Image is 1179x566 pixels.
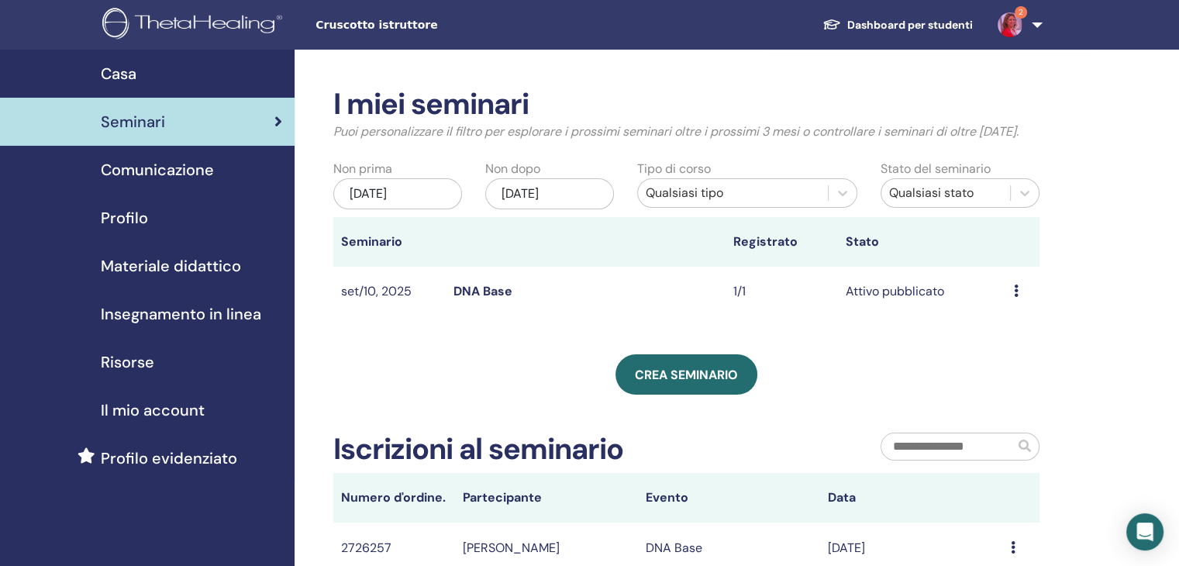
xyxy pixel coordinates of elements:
[635,367,738,383] span: Crea seminario
[881,160,991,178] label: Stato del seminario
[101,158,214,181] span: Comunicazione
[333,432,623,468] h2: Iscrizioni al seminario
[315,17,548,33] span: Cruscotto istruttore
[101,302,261,326] span: Insegnamento in linea
[101,110,165,133] span: Seminari
[1015,6,1027,19] span: 2
[101,399,205,422] span: Il mio account
[455,473,638,523] th: Partecipante
[485,160,540,178] label: Non dopo
[333,473,455,523] th: Numero d'ordine.
[333,217,446,267] th: Seminario
[889,184,1002,202] div: Qualsiasi stato
[101,350,154,374] span: Risorse
[838,217,1006,267] th: Stato
[333,178,462,209] div: [DATE]
[646,184,820,202] div: Qualsiasi tipo
[822,18,841,31] img: graduation-cap-white.svg
[102,8,288,43] img: logo.png
[820,473,1003,523] th: Data
[453,283,512,299] a: DNA Base
[810,11,985,40] a: Dashboard per studenti
[333,123,1039,141] p: Puoi personalizzare il filtro per esplorare i prossimi seminari oltre i prossimi 3 mesi o control...
[726,217,838,267] th: Registrato
[101,447,237,470] span: Profilo evidenziato
[637,160,711,178] label: Tipo di corso
[998,12,1022,37] img: default.jpg
[101,206,148,230] span: Profilo
[615,354,757,395] a: Crea seminario
[726,267,838,317] td: 1/1
[101,254,241,278] span: Materiale didattico
[638,473,821,523] th: Evento
[333,160,392,178] label: Non prima
[838,267,1006,317] td: Attivo pubblicato
[101,62,136,85] span: Casa
[333,87,1039,123] h2: I miei seminari
[1126,513,1163,550] div: Open Intercom Messenger
[333,267,446,317] td: set/10, 2025
[485,178,614,209] div: [DATE]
